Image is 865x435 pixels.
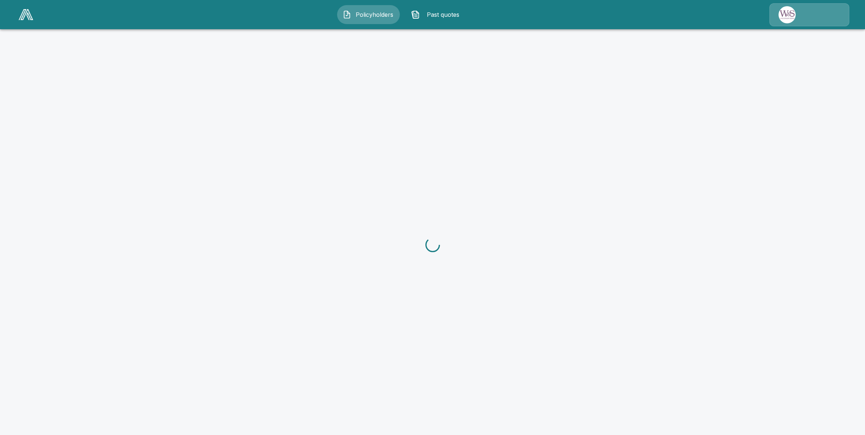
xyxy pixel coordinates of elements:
[779,6,796,23] img: Agency Icon
[343,10,351,19] img: Policyholders Icon
[423,10,463,19] span: Past quotes
[337,5,400,24] button: Policyholders IconPolicyholders
[411,10,420,19] img: Past quotes Icon
[769,3,849,26] a: Agency Icon
[406,5,468,24] button: Past quotes IconPast quotes
[354,10,394,19] span: Policyholders
[19,9,33,20] img: AA Logo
